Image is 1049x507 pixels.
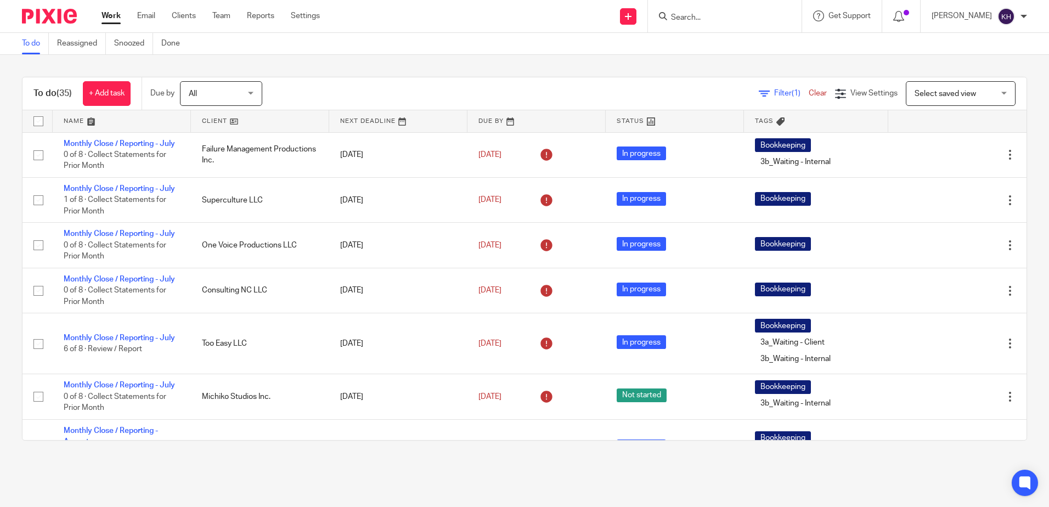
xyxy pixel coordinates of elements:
span: Bookkeeping [755,283,811,296]
span: In progress [617,192,666,206]
td: Too Easy LLC [191,419,329,476]
span: 1 of 8 · Collect Statements for Prior Month [64,196,166,216]
a: Monthly Close / Reporting - July [64,275,175,283]
a: Reassigned [57,33,106,54]
p: Due by [150,88,174,99]
span: 3b_Waiting - Internal [755,155,836,168]
img: svg%3E [997,8,1015,25]
td: [DATE] [329,374,467,419]
span: Bookkeeping [755,138,811,152]
span: In progress [617,237,666,251]
span: 0 of 8 · Collect Statements for Prior Month [64,151,166,170]
a: Team [212,10,230,21]
a: Snoozed [114,33,153,54]
span: 0 of 8 · Collect Statements for Prior Month [64,241,166,261]
span: 3b_Waiting - Internal [755,397,836,410]
p: [PERSON_NAME] [932,10,992,21]
a: Settings [291,10,320,21]
a: Clients [172,10,196,21]
span: (35) [57,89,72,98]
td: [DATE] [329,177,467,222]
a: Monthly Close / Reporting - July [64,140,175,148]
span: In progress [617,147,666,160]
span: [DATE] [478,196,501,204]
a: Monthly Close / Reporting - July [64,185,175,193]
a: Monthly Close / Reporting - August [64,427,158,446]
input: Search [670,13,769,23]
a: Work [101,10,121,21]
a: Email [137,10,155,21]
span: 0 of 8 · Collect Statements for Prior Month [64,393,166,412]
span: (1) [792,89,800,97]
td: Failure Management Productions Inc. [191,132,329,177]
span: In progress [617,335,666,349]
td: [DATE] [329,313,467,374]
span: Bookkeeping [755,319,811,333]
span: 3b_Waiting - Internal [755,352,836,365]
span: All [189,90,197,98]
span: [DATE] [478,286,501,294]
span: [DATE] [478,151,501,159]
span: 0 of 8 · Collect Statements for Prior Month [64,286,166,306]
h1: To do [33,88,72,99]
a: Reports [247,10,274,21]
td: [DATE] [329,223,467,268]
a: Monthly Close / Reporting - July [64,334,175,342]
a: Monthly Close / Reporting - July [64,381,175,389]
span: Bookkeeping [755,237,811,251]
a: Done [161,33,188,54]
td: [DATE] [329,132,467,177]
span: Bookkeeping [755,192,811,206]
span: [DATE] [478,241,501,249]
a: Monthly Close / Reporting - July [64,230,175,238]
span: In progress [617,283,666,296]
span: 6 of 8 · Review / Report [64,346,142,353]
td: Michiko Studios Inc. [191,374,329,419]
span: Tags [755,118,774,124]
td: Consulting NC LLC [191,268,329,313]
span: 3a_Waiting - Client [755,335,830,349]
span: Bookkeeping [755,431,811,445]
span: View Settings [850,89,898,97]
td: Too Easy LLC [191,313,329,374]
span: Filter [774,89,809,97]
a: To do [22,33,49,54]
span: [DATE] [478,393,501,401]
img: Pixie [22,9,77,24]
span: Get Support [828,12,871,20]
span: Bookkeeping [755,380,811,394]
td: [DATE] [329,268,467,313]
span: [DATE] [478,340,501,347]
td: One Voice Productions LLC [191,223,329,268]
span: Select saved view [915,90,976,98]
td: Superculture LLC [191,177,329,222]
span: Not started [617,388,667,402]
a: Clear [809,89,827,97]
a: + Add task [83,81,131,106]
td: [DATE] [329,419,467,476]
span: In progress [617,440,666,453]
